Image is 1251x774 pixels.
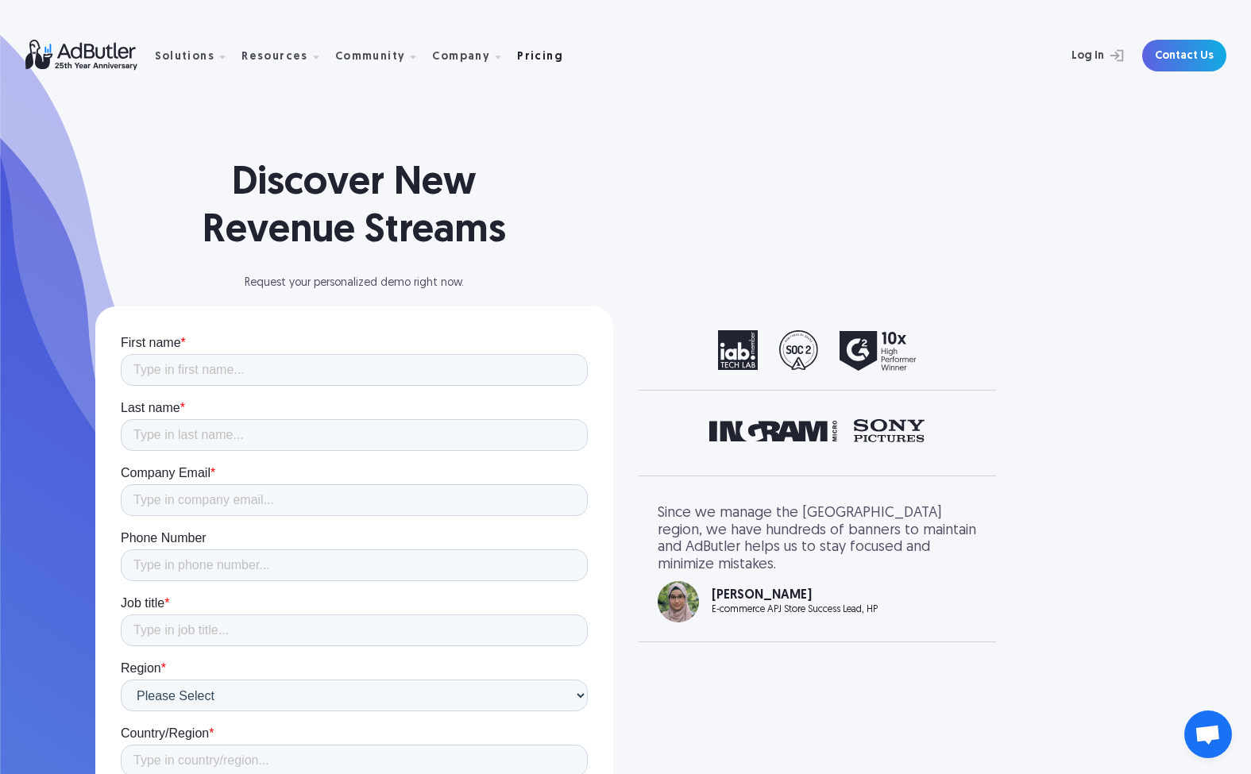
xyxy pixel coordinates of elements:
div: carousel [658,505,977,622]
div: [PERSON_NAME] [712,589,878,602]
div: previous slide [658,419,721,456]
div: Solutions [155,31,239,81]
div: next slide [913,330,977,371]
div: previous slide [658,505,721,622]
div: carousel [658,419,977,456]
a: Log In [1029,40,1133,71]
h1: Discover New Revenue Streams [95,160,613,256]
div: Company [432,31,514,81]
div: Pricing [517,52,563,63]
a: Contact Us [1142,40,1226,71]
div: E-commerce APJ Store Success Lead, HP [712,605,878,614]
div: 3 of 3 [658,505,977,622]
div: Open chat [1184,710,1232,758]
div: Solutions [155,52,215,63]
div: 1 of 2 [658,330,977,371]
div: Since we manage the [GEOGRAPHIC_DATA] region, we have hundreds of banners to maintain and AdButle... [658,505,977,573]
div: Community [335,52,406,63]
div: 3 of 3 [658,419,977,442]
div: Request your personalized demo right now. [95,278,613,289]
div: carousel [658,330,977,371]
div: Resources [241,52,308,63]
div: Community [335,31,430,81]
div: Company [432,52,490,63]
div: Resources [241,31,332,81]
a: Pricing [517,48,576,63]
